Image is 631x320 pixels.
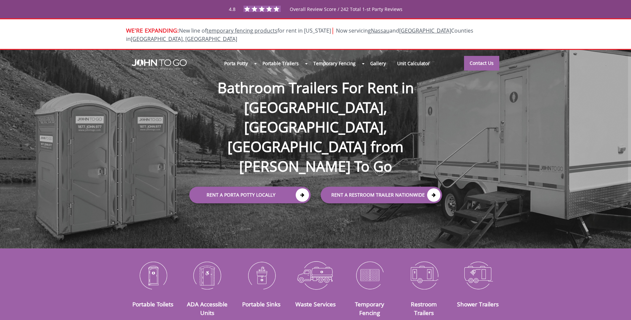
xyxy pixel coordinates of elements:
[132,59,187,70] img: JOHN to go
[392,56,436,71] a: Unit Calculator
[131,258,175,292] img: Portable-Toilets-icon_N.png
[293,258,338,292] img: Waste-Services-icon_N.png
[185,258,229,292] img: ADA-Accessible-Units-icon_N.png
[399,27,451,34] a: [GEOGRAPHIC_DATA]
[295,300,336,308] a: Waste Services
[348,258,392,292] img: Temporary-Fencing-cion_N.png
[132,300,173,308] a: Portable Toilets
[365,56,391,71] a: Gallery
[402,258,446,292] img: Restroom-Trailers-icon_N.png
[207,27,277,34] a: temporary fencing products
[126,27,473,43] span: New line of for rent in [US_STATE]
[229,6,236,12] span: 4.8
[219,56,253,71] a: Porta Potty
[131,35,237,43] a: [GEOGRAPHIC_DATA], [GEOGRAPHIC_DATA]
[464,56,499,71] a: Contact Us
[355,300,384,317] a: Temporary Fencing
[371,27,390,34] a: Nassau
[457,300,499,308] a: Shower Trailers
[290,6,402,26] span: Overall Review Score / 242 Total 1-st Party Reviews
[456,258,500,292] img: Shower-Trailers-icon_N.png
[126,26,179,34] span: WE'RE EXPANDING:
[257,56,304,71] a: Portable Trailers
[187,300,228,317] a: ADA Accessible Units
[308,56,361,71] a: Temporary Fencing
[411,300,437,317] a: Restroom Trailers
[189,187,311,204] a: Rent a Porta Potty Locally
[242,300,280,308] a: Portable Sinks
[126,27,473,43] span: Now servicing and Counties in
[239,258,283,292] img: Portable-Sinks-icon_N.png
[321,187,442,204] a: rent a RESTROOM TRAILER Nationwide
[331,26,335,35] span: |
[183,57,449,176] h1: Bathroom Trailers For Rent in [GEOGRAPHIC_DATA], [GEOGRAPHIC_DATA], [GEOGRAPHIC_DATA] from [PERSO...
